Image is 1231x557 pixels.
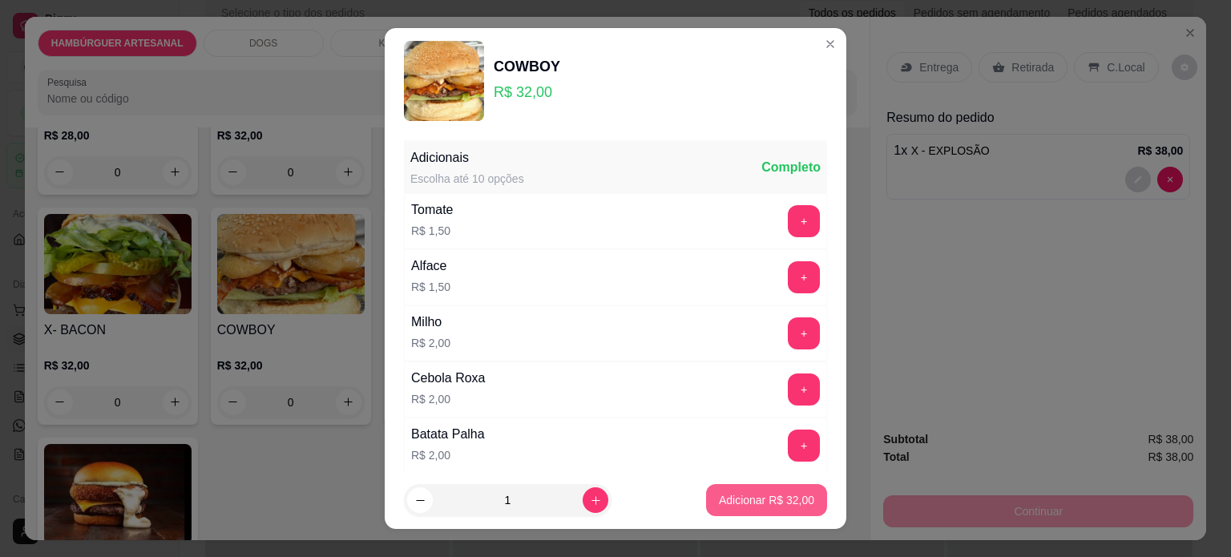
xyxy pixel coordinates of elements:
[788,205,820,237] button: add
[411,200,453,220] div: Tomate
[411,369,486,388] div: Cebola Roxa
[788,317,820,349] button: add
[583,487,608,513] button: increase-product-quantity
[719,492,814,508] p: Adicionar R$ 32,00
[411,256,450,276] div: Alface
[404,41,484,121] img: product-image
[411,447,485,463] p: R$ 2,00
[761,158,821,177] div: Completo
[788,261,820,293] button: add
[411,279,450,295] p: R$ 1,50
[411,335,450,351] p: R$ 2,00
[410,148,524,168] div: Adicionais
[788,430,820,462] button: add
[494,55,560,78] div: COWBOY
[407,487,433,513] button: decrease-product-quantity
[411,391,486,407] p: R$ 2,00
[494,81,560,103] p: R$ 32,00
[788,373,820,406] button: add
[817,31,843,57] button: Close
[411,313,450,332] div: Milho
[411,223,453,239] p: R$ 1,50
[706,484,827,516] button: Adicionar R$ 32,00
[410,171,524,187] div: Escolha até 10 opções
[411,425,485,444] div: Batata Palha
